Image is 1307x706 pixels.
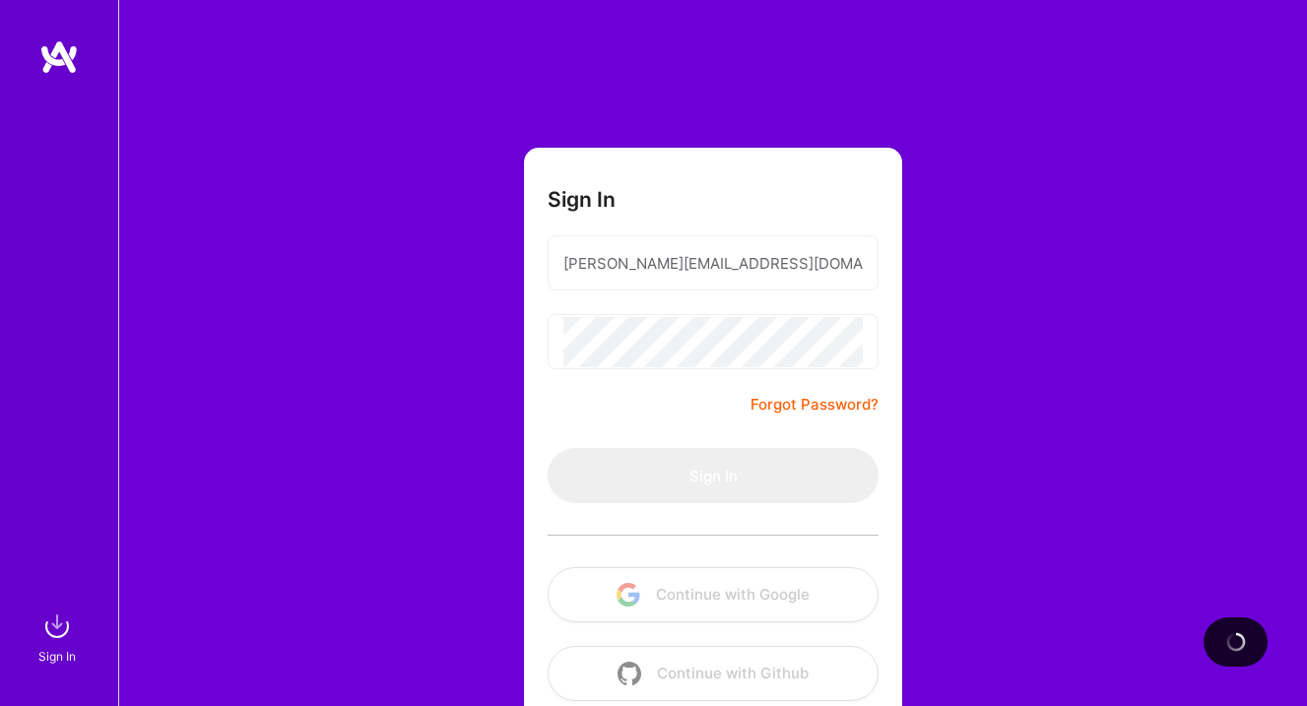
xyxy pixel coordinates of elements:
img: loading [1224,630,1248,654]
input: Email... [563,238,863,289]
button: Continue with Github [548,646,879,701]
a: Forgot Password? [751,393,879,417]
div: Sign In [38,646,76,667]
button: Continue with Google [548,567,879,622]
img: sign in [37,607,77,646]
a: sign inSign In [41,607,77,667]
img: logo [39,39,79,75]
img: icon [617,583,640,607]
h3: Sign In [548,187,616,212]
img: icon [618,662,641,685]
button: Sign In [548,448,879,503]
